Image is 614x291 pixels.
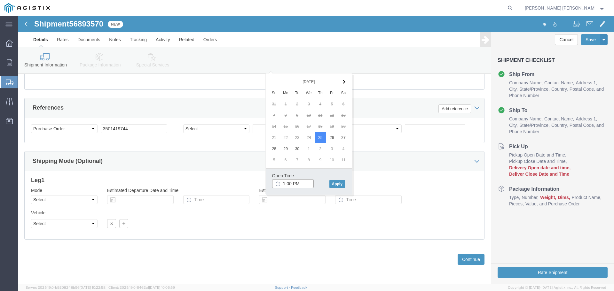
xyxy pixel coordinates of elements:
span: Jose Dominguez Castro [525,4,595,11]
iframe: FS Legacy Container [18,16,614,284]
span: Server: 2025.19.0-b9208248b56 [26,286,106,289]
span: Copyright © [DATE]-[DATE] Agistix Inc., All Rights Reserved [508,285,606,290]
img: logo [4,3,50,13]
span: Client: 2025.19.0-1f462a1 [108,286,175,289]
a: Support [275,286,291,289]
span: [DATE] 10:22:58 [80,286,106,289]
a: Feedback [291,286,307,289]
button: [PERSON_NAME] [PERSON_NAME] [524,4,605,12]
span: [DATE] 10:06:59 [149,286,175,289]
